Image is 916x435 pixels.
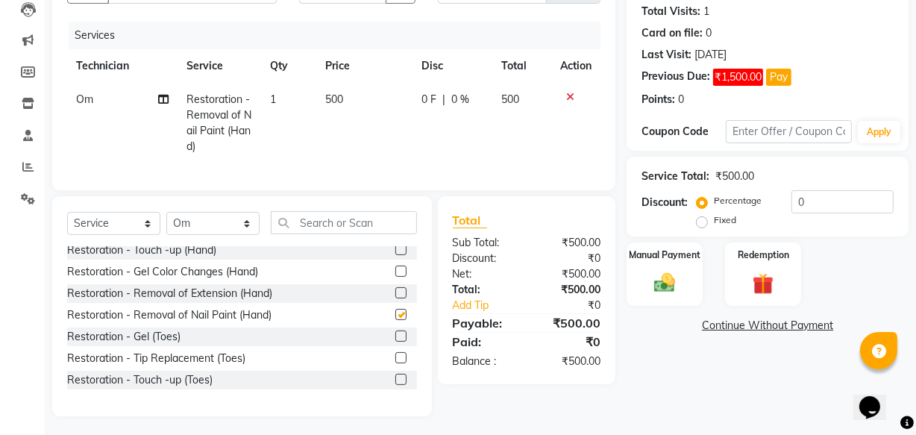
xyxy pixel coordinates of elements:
[715,169,754,184] div: ₹500.00
[316,49,412,83] th: Price
[492,49,551,83] th: Total
[271,211,417,234] input: Search or Scan
[442,92,445,107] span: |
[738,248,789,262] label: Redemption
[706,25,712,41] div: 0
[527,314,612,332] div: ₹500.00
[714,194,762,207] label: Percentage
[641,169,709,184] div: Service Total:
[69,22,612,49] div: Services
[412,49,492,83] th: Disc
[694,47,727,63] div: [DATE]
[647,271,682,295] img: _cash.svg
[442,314,527,332] div: Payable:
[678,92,684,107] div: 0
[325,93,343,106] span: 500
[261,49,316,83] th: Qty
[67,351,245,366] div: Restoration - Tip Replacement (Toes)
[67,49,178,83] th: Technician
[630,318,906,334] a: Continue Without Payment
[641,195,688,210] div: Discount:
[442,354,527,369] div: Balance :
[641,47,691,63] div: Last Visit:
[714,213,736,227] label: Fixed
[703,4,709,19] div: 1
[442,266,527,282] div: Net:
[270,93,276,106] span: 1
[453,213,487,228] span: Total
[858,121,900,143] button: Apply
[76,93,93,106] span: Om
[629,248,700,262] label: Manual Payment
[713,69,763,86] span: ₹1,500.00
[551,49,600,83] th: Action
[451,92,469,107] span: 0 %
[641,4,700,19] div: Total Visits:
[527,333,612,351] div: ₹0
[527,282,612,298] div: ₹500.00
[442,235,527,251] div: Sub Total:
[178,49,261,83] th: Service
[442,282,527,298] div: Total:
[442,251,527,266] div: Discount:
[746,271,780,297] img: _gift.svg
[541,298,612,313] div: ₹0
[527,354,612,369] div: ₹500.00
[527,251,612,266] div: ₹0
[67,307,272,323] div: Restoration - Removal of Nail Paint (Hand)
[67,264,258,280] div: Restoration - Gel Color Changes (Hand)
[442,298,541,313] a: Add Tip
[766,69,791,86] button: Pay
[501,93,519,106] span: 500
[527,235,612,251] div: ₹500.00
[421,92,436,107] span: 0 F
[641,124,726,140] div: Coupon Code
[442,333,527,351] div: Paid:
[726,120,852,143] input: Enter Offer / Coupon Code
[641,25,703,41] div: Card on file:
[67,286,272,301] div: Restoration - Removal of Extension (Hand)
[67,329,181,345] div: Restoration - Gel (Toes)
[527,266,612,282] div: ₹500.00
[641,92,675,107] div: Points:
[641,69,710,86] div: Previous Due:
[67,394,254,410] div: Restoration - Gel Color Changes (Toes)
[67,242,216,258] div: Restoration - Touch -up (Hand)
[67,372,213,388] div: Restoration - Touch -up (Toes)
[186,93,251,153] span: Restoration - Removal of Nail Paint (Hand)
[853,375,901,420] iframe: chat widget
